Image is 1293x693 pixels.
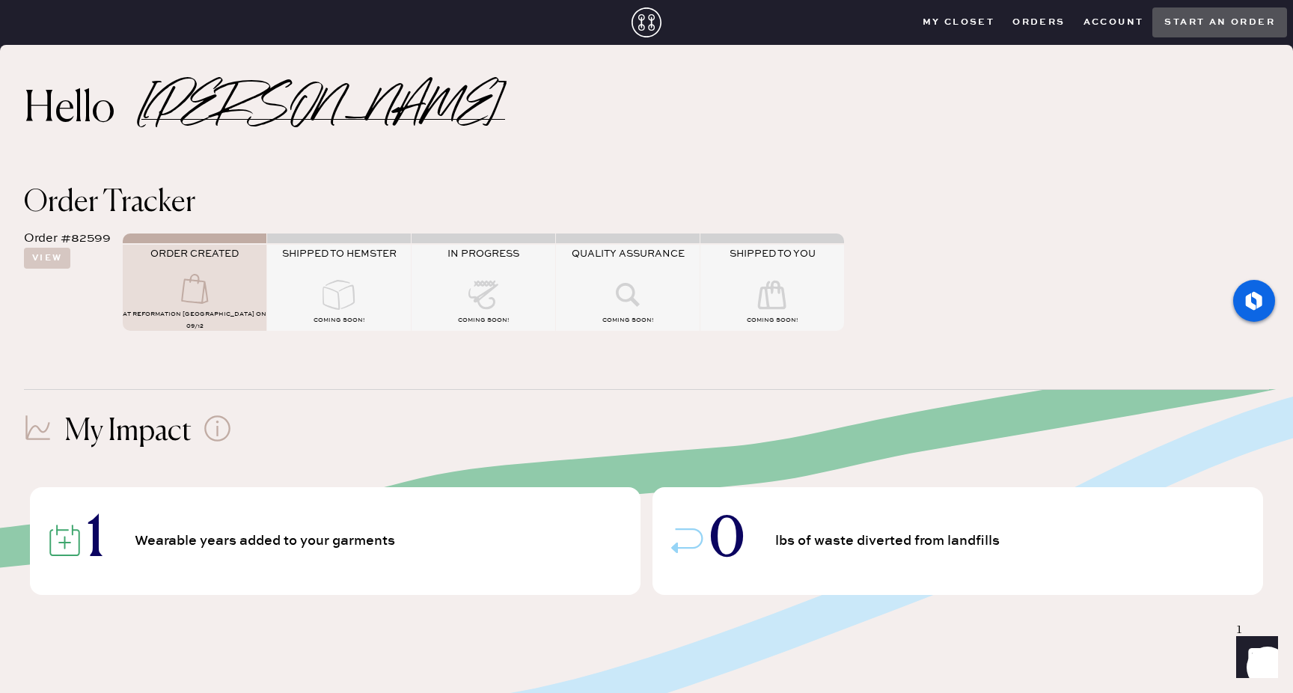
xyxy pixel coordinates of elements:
span: Order Tracker [24,188,195,218]
div: Order #82599 [24,230,111,248]
h2: [PERSON_NAME] [141,100,505,120]
span: 0 [709,515,745,567]
button: My Closet [914,11,1004,34]
span: IN PROGRESS [447,248,519,260]
button: View [24,248,70,269]
span: 1 [87,515,104,567]
span: lbs of waste diverted from landfills [775,534,1006,548]
span: ORDER CREATED [150,248,239,260]
span: COMING SOON! [602,317,653,324]
h1: My Impact [64,414,192,450]
span: COMING SOON! [747,317,798,324]
span: Wearable years added to your garments [135,534,401,548]
span: SHIPPED TO HEMSTER [282,248,397,260]
iframe: Front Chat [1222,626,1286,690]
span: SHIPPED TO YOU [730,248,816,260]
button: Account [1075,11,1153,34]
span: QUALITY ASSURANCE [572,248,685,260]
button: Orders [1003,11,1074,34]
span: COMING SOON! [458,317,509,324]
span: AT Reformation [GEOGRAPHIC_DATA] on 09/12 [123,311,266,330]
span: COMING SOON! [314,317,364,324]
h2: Hello [24,92,141,128]
button: Start an order [1152,7,1287,37]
